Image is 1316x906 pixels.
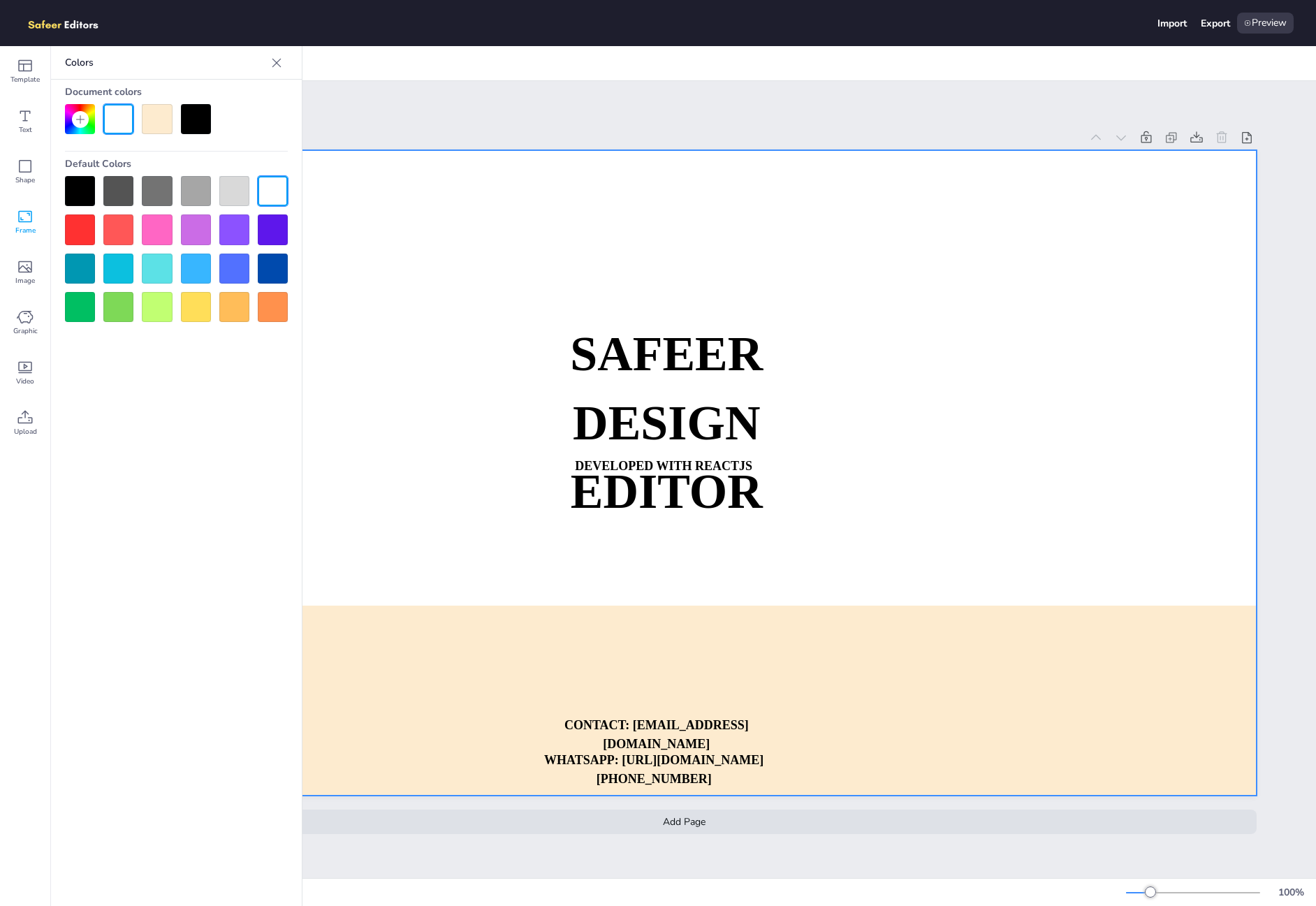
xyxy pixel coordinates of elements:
[14,426,37,437] span: Upload
[1274,886,1308,899] div: 100 %
[111,810,1257,834] div: Add Page
[65,46,265,80] p: Colors
[111,131,1081,145] div: Page 1
[571,396,763,518] strong: DESIGN EDITOR
[13,326,38,337] span: Graphic
[65,80,288,104] div: Document colors
[1157,17,1187,30] div: Import
[15,225,36,236] span: Frame
[575,459,752,473] strong: DEVELOPED WITH REACTJS
[10,74,40,85] span: Template
[65,152,288,176] div: Default Colors
[1237,13,1294,34] div: Preview
[564,718,749,751] strong: CONTACT: [EMAIL_ADDRESS][DOMAIN_NAME]
[16,376,34,387] span: Video
[22,13,119,34] img: logo.png
[19,124,32,136] span: Text
[544,753,763,786] strong: WHATSAPP: [URL][DOMAIN_NAME][PHONE_NUMBER]
[57,886,1126,899] div: Page 1 / 1
[15,275,35,286] span: Image
[1201,17,1230,30] div: Export
[15,175,35,186] span: Shape
[570,328,763,381] strong: SAFEER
